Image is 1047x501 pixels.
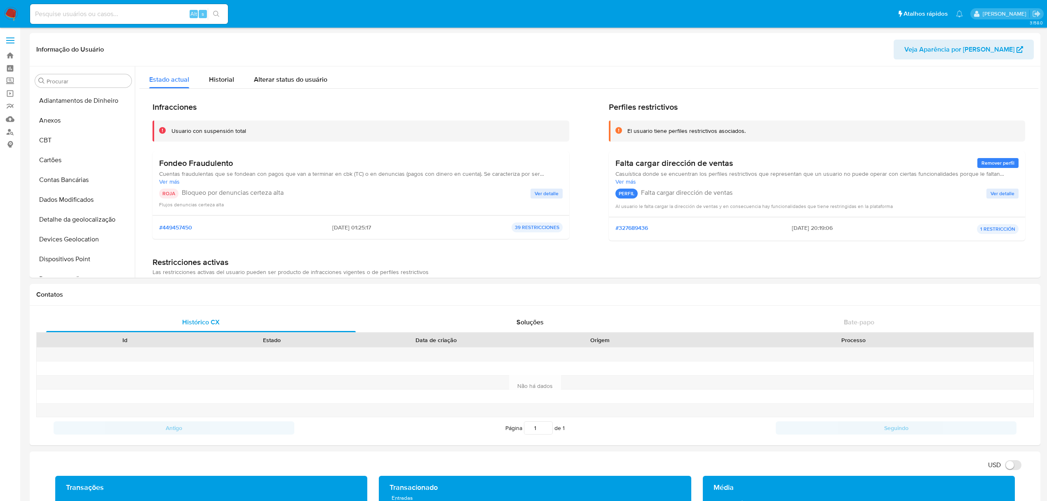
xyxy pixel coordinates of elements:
[202,10,204,18] span: s
[844,317,874,327] span: Bate-papo
[563,424,565,432] span: 1
[208,8,225,20] button: search-icon
[904,40,1014,59] span: Veja Aparência por [PERSON_NAME]
[32,170,135,190] button: Contas Bancárias
[57,336,192,344] div: Id
[54,421,294,435] button: Antigo
[983,10,1029,18] p: laisa.felismino@mercadolivre.com
[32,210,135,229] button: Detalhe da geolocalização
[532,336,668,344] div: Origem
[679,336,1028,344] div: Processo
[190,10,197,18] span: Alt
[32,111,135,130] button: Anexos
[204,336,340,344] div: Estado
[776,421,1016,435] button: Seguindo
[32,130,135,150] button: CBT
[516,317,544,327] span: Soluções
[36,45,104,54] h1: Informação do Usuário
[1032,9,1041,18] a: Sair
[505,421,565,435] span: Página de
[36,291,1034,299] h1: Contatos
[32,190,135,210] button: Dados Modificados
[904,9,948,18] span: Atalhos rápidos
[32,229,135,249] button: Devices Geolocation
[956,10,963,17] a: Notificações
[38,78,45,84] button: Procurar
[30,9,228,19] input: Pesquise usuários ou casos...
[32,91,135,111] button: Adiantamentos de Dinheiro
[351,336,521,344] div: Data de criação
[32,150,135,170] button: Cartões
[182,317,220,327] span: Histórico CX
[894,40,1034,59] button: Veja Aparência por [PERSON_NAME]
[32,269,135,289] button: Documentação
[47,78,128,85] input: Procurar
[32,249,135,269] button: Dispositivos Point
